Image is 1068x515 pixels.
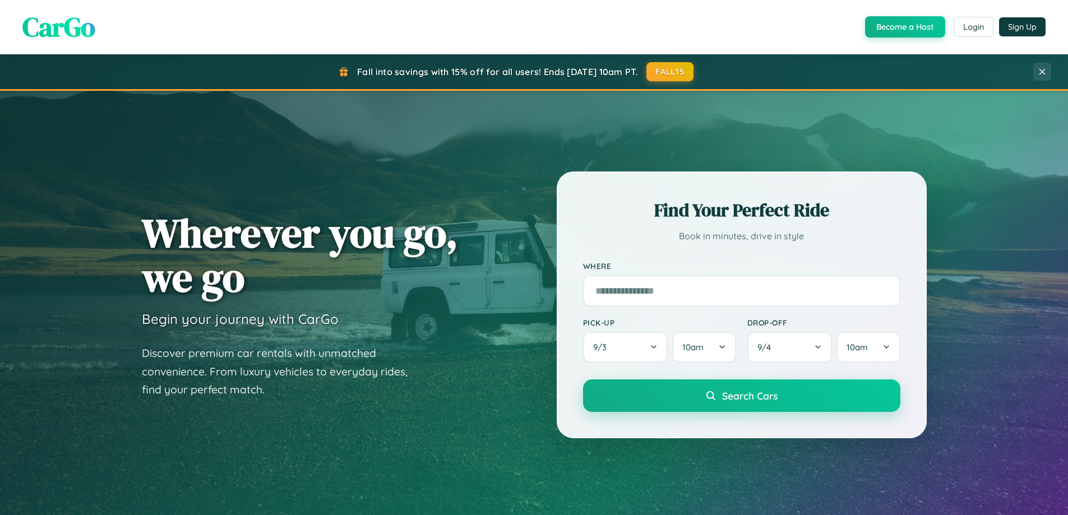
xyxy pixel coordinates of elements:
[757,342,776,352] span: 9 / 4
[583,318,736,327] label: Pick-up
[593,342,612,352] span: 9 / 3
[583,228,900,244] p: Book in minutes, drive in style
[22,8,95,45] span: CarGo
[672,332,736,363] button: 10am
[357,66,638,77] span: Fall into savings with 15% off for all users! Ends [DATE] 10am PT.
[865,16,945,38] button: Become a Host
[142,310,339,327] h3: Begin your journey with CarGo
[682,342,704,352] span: 10am
[142,344,422,399] p: Discover premium car rentals with unmatched convenience. From luxury vehicles to everyday rides, ...
[722,389,778,402] span: Search Cars
[646,62,693,81] button: FALL15
[747,332,833,363] button: 9/4
[583,198,900,222] h2: Find Your Perfect Ride
[836,332,900,363] button: 10am
[583,332,668,363] button: 9/3
[954,17,993,37] button: Login
[847,342,868,352] span: 10am
[583,379,900,412] button: Search Cars
[583,261,900,271] label: Where
[142,211,458,299] h1: Wherever you go, we go
[999,17,1046,36] button: Sign Up
[747,318,900,327] label: Drop-off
